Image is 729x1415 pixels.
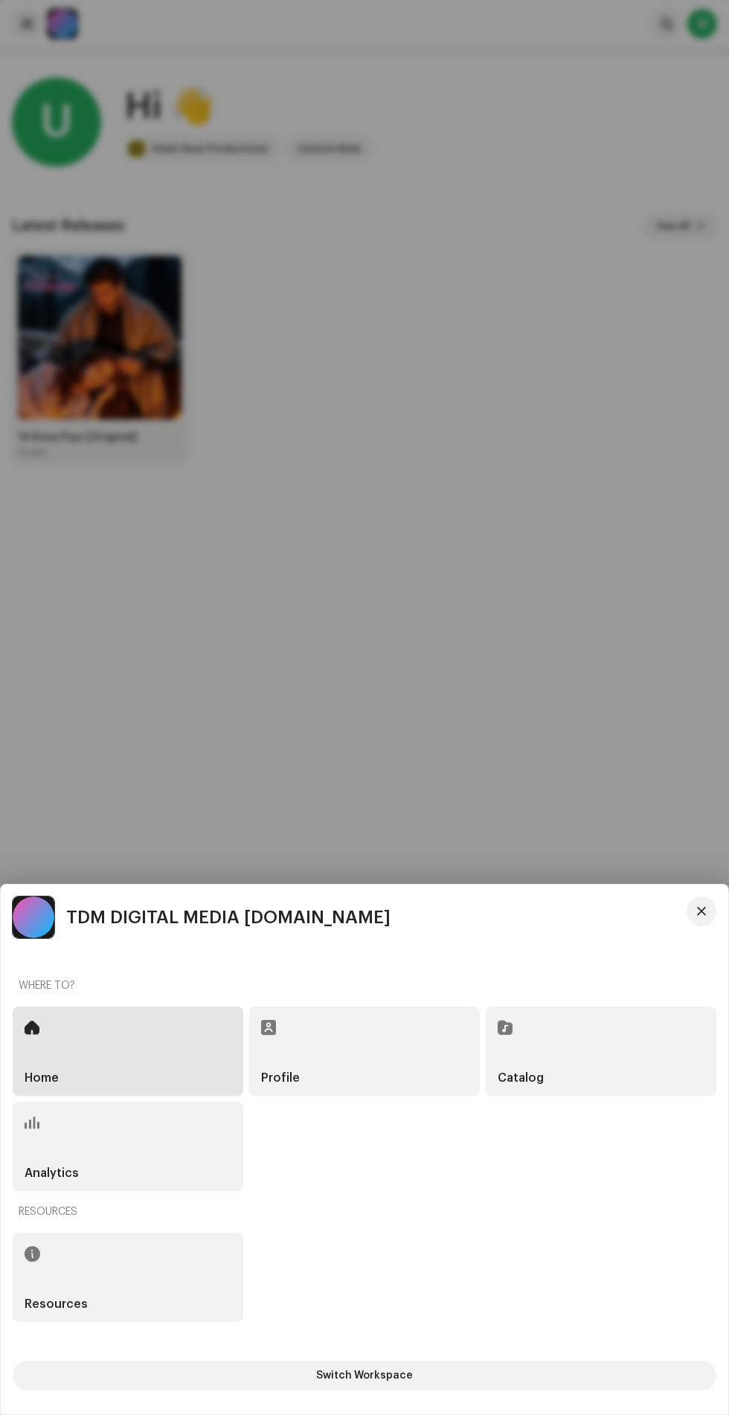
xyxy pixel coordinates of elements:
button: Switch Workspace [13,1361,716,1390]
span: TDM DIGITAL MEDIA [DOMAIN_NAME] [66,908,391,926]
h5: Profile [261,1072,300,1084]
span: Switch Workspace [316,1361,413,1390]
h5: Resources [25,1298,88,1310]
re-a-nav-header: Resources [13,1194,716,1230]
h5: Analytics [25,1167,79,1179]
h5: Catalog [498,1072,544,1084]
h5: Home [25,1072,59,1084]
re-a-nav-header: Where to? [13,968,716,1004]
